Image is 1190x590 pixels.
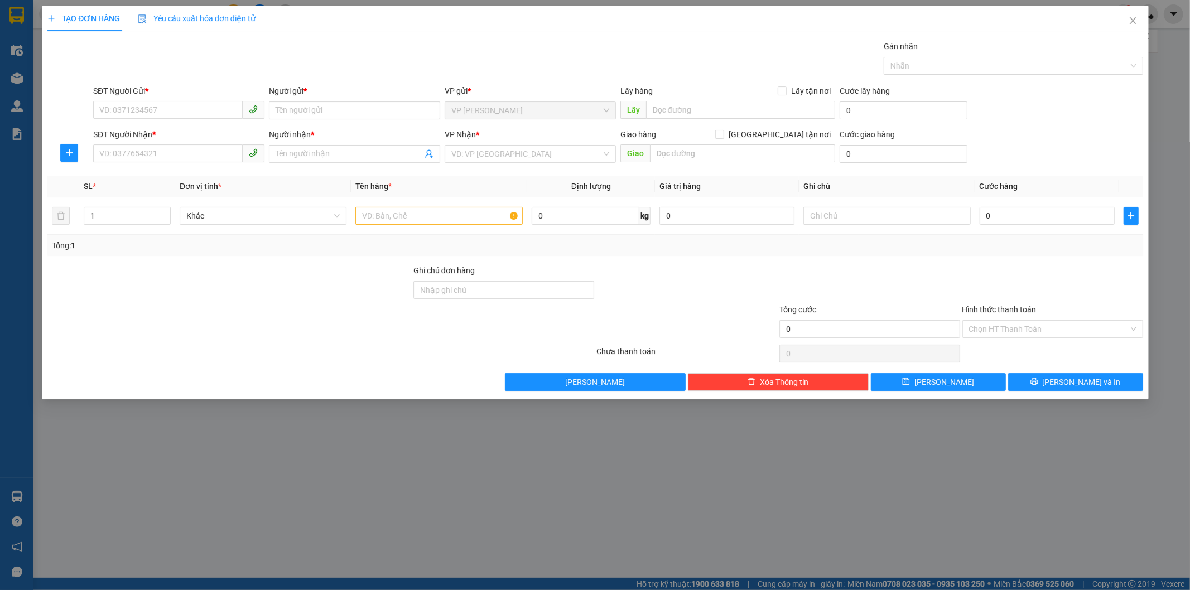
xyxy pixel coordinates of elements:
[1124,211,1138,220] span: plus
[61,148,78,157] span: plus
[52,207,70,225] button: delete
[645,101,835,119] input: Dọc đường
[659,207,794,225] input: 0
[138,14,256,23] span: Yêu cầu xuất hóa đơn điện tử
[649,144,835,162] input: Dọc đường
[47,14,120,23] span: TẠO ĐƠN HÀNG
[688,373,869,391] button: deleteXóa Thông tin
[639,207,651,225] span: kg
[1042,376,1120,388] span: [PERSON_NAME] và In
[799,176,975,197] th: Ghi chú
[760,376,808,388] span: Xóa Thông tin
[425,149,433,158] span: user-add
[1008,373,1143,391] button: printer[PERSON_NAME] và In
[93,85,264,97] div: SĐT Người Gửi
[840,145,967,163] input: Cước giao hàng
[840,130,895,139] label: Cước giao hàng
[413,266,475,275] label: Ghi chú đơn hàng
[565,376,625,388] span: [PERSON_NAME]
[840,101,967,119] input: Cước lấy hàng
[979,182,1018,191] span: Cước hàng
[445,130,476,139] span: VP Nhận
[659,182,701,191] span: Giá trị hàng
[620,101,645,119] span: Lấy
[571,182,611,191] span: Định lượng
[724,128,835,141] span: [GEOGRAPHIC_DATA] tận nơi
[60,144,78,162] button: plus
[451,102,609,119] span: VP Đức Liễu
[186,207,340,224] span: Khác
[269,85,440,97] div: Người gửi
[870,373,1005,391] button: save[PERSON_NAME]
[595,345,778,365] div: Chưa thanh toán
[355,207,522,225] input: VD: Bàn, Ghế
[914,376,974,388] span: [PERSON_NAME]
[620,130,656,139] span: Giao hàng
[445,85,616,97] div: VP gửi
[355,182,392,191] span: Tên hàng
[52,239,459,252] div: Tổng: 1
[93,128,264,141] div: SĐT Người Nhận
[269,128,440,141] div: Người nhận
[47,14,55,22] span: plus
[180,182,221,191] span: Đơn vị tính
[840,86,890,95] label: Cước lấy hàng
[803,207,970,225] input: Ghi Chú
[779,305,816,314] span: Tổng cước
[902,378,910,386] span: save
[138,14,147,23] img: icon
[249,105,258,114] span: phone
[748,378,755,386] span: delete
[884,42,918,51] label: Gán nhãn
[413,281,594,299] input: Ghi chú đơn hàng
[1030,378,1038,386] span: printer
[1117,6,1148,37] button: Close
[787,85,835,97] span: Lấy tận nơi
[1123,207,1138,225] button: plus
[962,305,1036,314] label: Hình thức thanh toán
[620,86,652,95] span: Lấy hàng
[505,373,686,391] button: [PERSON_NAME]
[249,148,258,157] span: phone
[620,144,649,162] span: Giao
[1128,16,1137,25] span: close
[84,182,93,191] span: SL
